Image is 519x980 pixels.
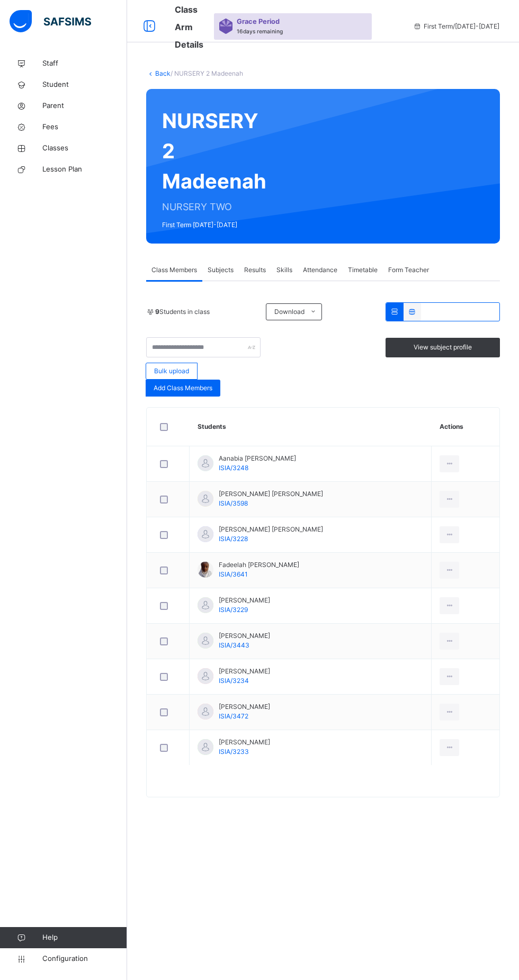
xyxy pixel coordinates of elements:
[42,954,127,964] span: Configuration
[155,308,159,316] b: 9
[388,265,429,275] span: Form Teacher
[274,307,305,317] span: Download
[219,560,299,570] span: Fadeelah [PERSON_NAME]
[154,383,212,393] span: Add Class Members
[42,143,127,154] span: Classes
[219,596,270,605] span: [PERSON_NAME]
[42,101,127,111] span: Parent
[219,535,248,543] span: ISIA/3228
[208,265,234,275] span: Subjects
[219,454,296,463] span: Aanabia [PERSON_NAME]
[42,79,127,90] span: Student
[219,489,323,499] span: [PERSON_NAME] [PERSON_NAME]
[155,69,171,77] a: Back
[303,265,337,275] span: Attendance
[237,28,283,34] span: 16 days remaining
[10,10,91,32] img: safsims
[219,464,248,472] span: ISIA/3248
[219,667,270,676] span: [PERSON_NAME]
[219,499,248,507] span: ISIA/3598
[42,164,127,175] span: Lesson Plan
[244,265,266,275] span: Results
[219,525,323,534] span: [PERSON_NAME] [PERSON_NAME]
[432,408,499,446] th: Actions
[175,4,203,50] span: Class Arm Details
[219,606,248,614] span: ISIA/3229
[219,712,248,720] span: ISIA/3472
[42,932,127,943] span: Help
[151,265,197,275] span: Class Members
[219,702,270,712] span: [PERSON_NAME]
[190,408,432,446] th: Students
[348,265,378,275] span: Timetable
[219,19,232,33] img: sticker-purple.71386a28dfed39d6af7621340158ba97.svg
[219,641,249,649] span: ISIA/3443
[413,22,499,31] span: session/term information
[219,738,270,747] span: [PERSON_NAME]
[171,69,243,77] span: / NURSERY 2 Madeenah
[276,265,292,275] span: Skills
[219,570,248,578] span: ISIA/3641
[42,122,127,132] span: Fees
[42,58,127,69] span: Staff
[154,366,189,376] span: Bulk upload
[162,220,266,230] span: First Term [DATE]-[DATE]
[414,343,472,352] span: View subject profile
[219,631,270,641] span: [PERSON_NAME]
[155,307,210,317] span: Students in class
[219,677,249,685] span: ISIA/3234
[219,748,249,756] span: ISIA/3233
[237,16,280,26] span: Grace Period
